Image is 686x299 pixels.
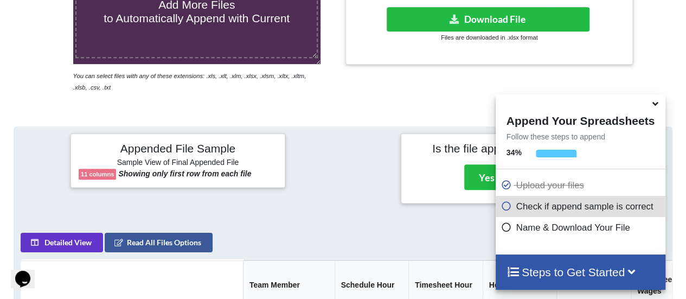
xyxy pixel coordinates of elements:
[73,73,306,91] i: You can select files with any of these extensions: .xls, .xlt, .xlm, .xlsx, .xlsm, .xltx, .xltm, ...
[501,221,663,234] p: Name & Download Your File
[21,233,103,252] button: Detailed View
[387,7,590,31] button: Download File
[507,148,522,157] b: 34 %
[464,164,509,189] button: Yes
[441,34,537,41] small: Files are downloaded in .xlsx format
[496,131,665,142] p: Follow these steps to append
[118,169,251,178] b: Showing only first row from each file
[501,200,663,213] p: Check if append sample is correct
[409,142,607,155] h4: Is the file appended correctly?
[105,233,213,252] button: Read All Files Options
[79,158,277,169] h6: Sample View of Final Appended File
[11,256,46,288] iframe: chat widget
[81,171,114,177] b: 11 columns
[496,111,665,128] h4: Append Your Spreadsheets
[507,265,655,279] h4: Steps to Get Started
[79,142,277,157] h4: Appended File Sample
[501,179,663,192] p: Upload your files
